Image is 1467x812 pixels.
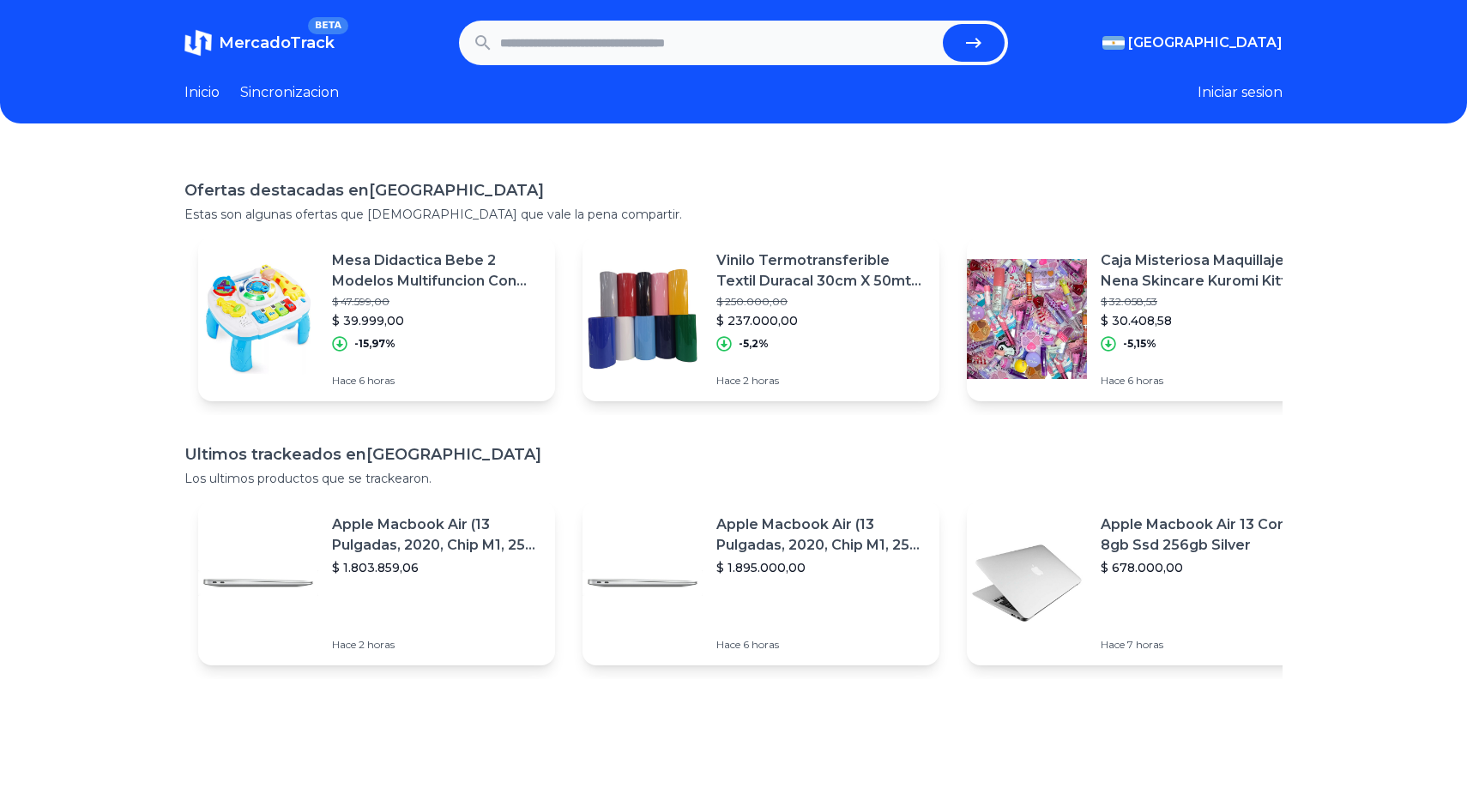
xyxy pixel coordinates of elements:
p: Los ultimos productos que se trackearon. [184,470,1283,487]
p: Vinilo Termotransferible Textil Duracal 30cm X 50mt Polgraf [716,250,926,292]
p: Hace 2 horas [332,638,541,652]
img: Featured image [198,259,318,379]
p: -5,15% [1123,337,1156,351]
p: Caja Misteriosa Maquillaje Nena Skincare Kuromi Kitty X 10 [1101,250,1310,292]
p: Apple Macbook Air (13 Pulgadas, 2020, Chip M1, 256 Gb De Ssd, 8 Gb De Ram) - Plata [716,514,926,556]
p: $ 1.803.859,06 [332,559,541,576]
button: [GEOGRAPHIC_DATA] [1102,33,1283,53]
p: $ 30.408,58 [1101,312,1310,329]
img: Featured image [198,523,318,643]
p: Estas son algunas ofertas que [DEMOGRAPHIC_DATA] que vale la pena compartir. [184,206,1283,223]
p: $ 47.599,00 [332,295,541,309]
a: Featured imageApple Macbook Air 13 Core I5 8gb Ssd 256gb Silver$ 678.000,00Hace 7 horas [967,501,1324,665]
button: Iniciar sesion [1198,82,1283,103]
img: MercadoTrack [184,29,212,57]
a: Featured imageApple Macbook Air (13 Pulgadas, 2020, Chip M1, 256 Gb De Ssd, 8 Gb De Ram) - Plata$... [583,501,939,665]
p: $ 1.895.000,00 [716,559,926,576]
p: $ 32.058,53 [1101,295,1310,309]
p: Hace 7 horas [1101,638,1310,652]
img: Featured image [967,259,1087,379]
p: Hace 2 horas [716,374,926,388]
p: -5,2% [739,337,769,351]
p: $ 250.000,00 [716,295,926,309]
a: MercadoTrackBETA [184,29,335,57]
img: Featured image [967,523,1087,643]
a: Sincronizacion [240,82,339,103]
a: Featured imageApple Macbook Air (13 Pulgadas, 2020, Chip M1, 256 Gb De Ssd, 8 Gb De Ram) - Plata$... [198,501,555,665]
p: Hace 6 horas [716,638,926,652]
h1: Ofertas destacadas en [GEOGRAPHIC_DATA] [184,178,1283,202]
span: [GEOGRAPHIC_DATA] [1128,33,1283,53]
p: Hace 6 horas [332,374,541,388]
p: $ 39.999,00 [332,312,541,329]
p: $ 678.000,00 [1101,559,1310,576]
p: $ 237.000,00 [716,312,926,329]
p: Apple Macbook Air (13 Pulgadas, 2020, Chip M1, 256 Gb De Ssd, 8 Gb De Ram) - Plata [332,514,541,556]
a: Featured imageMesa Didactica Bebe 2 Modelos Multifuncion Con Luz Y Sonido$ 47.599,00$ 39.999,00-1... [198,237,555,401]
img: Argentina [1102,36,1125,50]
img: Featured image [583,523,703,643]
h1: Ultimos trackeados en [GEOGRAPHIC_DATA] [184,442,1283,466]
p: -15,97% [354,337,395,351]
p: Apple Macbook Air 13 Core I5 8gb Ssd 256gb Silver [1101,514,1310,556]
a: Featured imageCaja Misteriosa Maquillaje Nena Skincare Kuromi Kitty X 10$ 32.058,53$ 30.408,58-5,... [967,237,1324,401]
p: Mesa Didactica Bebe 2 Modelos Multifuncion Con Luz Y Sonido [332,250,541,292]
p: Hace 6 horas [1101,374,1310,388]
a: Inicio [184,82,220,103]
span: MercadoTrack [219,33,335,52]
img: Featured image [583,259,703,379]
a: Featured imageVinilo Termotransferible Textil Duracal 30cm X 50mt Polgraf$ 250.000,00$ 237.000,00... [583,237,939,401]
span: BETA [308,17,348,34]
